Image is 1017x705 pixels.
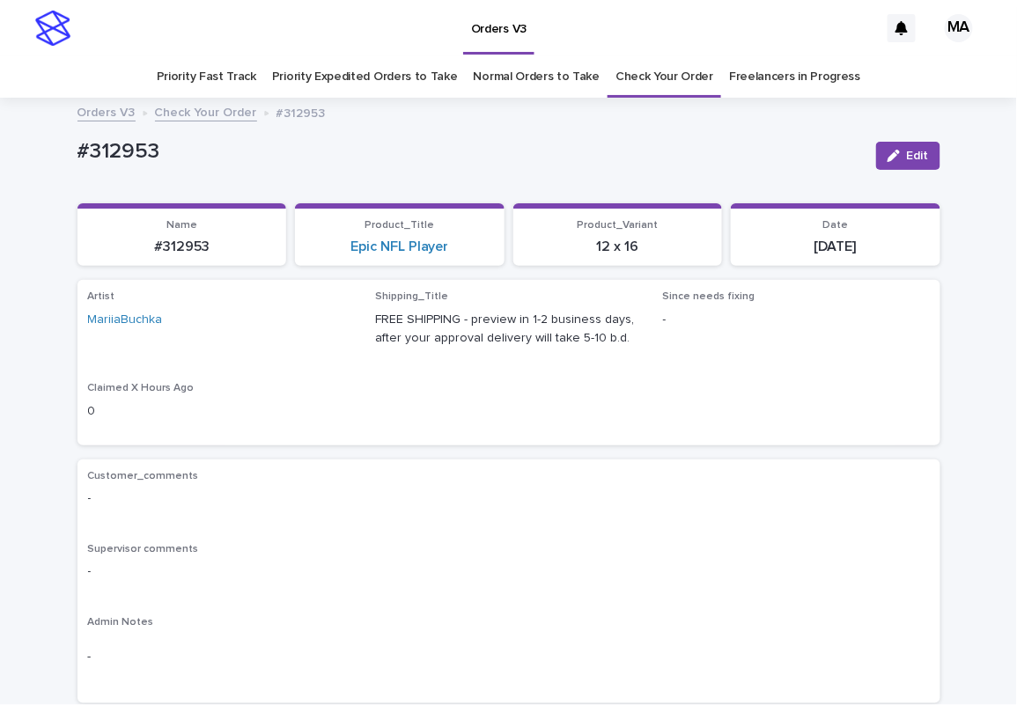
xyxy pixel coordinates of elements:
[729,56,860,98] a: Freelancers in Progress
[907,150,929,162] span: Edit
[375,291,448,302] span: Shipping_Title
[474,56,601,98] a: Normal Orders to Take
[663,311,930,329] p: -
[350,239,449,255] a: Epic NFL Player
[822,220,848,231] span: Date
[615,56,713,98] a: Check Your Order
[876,142,940,170] button: Edit
[88,562,930,581] p: -
[88,383,195,393] span: Claimed X Hours Ago
[88,239,276,255] p: #312953
[276,102,326,121] p: #312953
[88,471,199,481] span: Customer_comments
[272,56,458,98] a: Priority Expedited Orders to Take
[88,489,930,508] p: -
[741,239,930,255] p: [DATE]
[88,311,163,329] a: MariiaBuchka
[375,311,642,348] p: FREE SHIPPING - preview in 1-2 business days, after your approval delivery will take 5-10 b.d.
[577,220,658,231] span: Product_Variant
[155,101,257,121] a: Check Your Order
[77,139,862,165] p: #312953
[166,220,197,231] span: Name
[663,291,755,302] span: Since needs fixing
[524,239,712,255] p: 12 x 16
[157,56,256,98] a: Priority Fast Track
[88,402,355,421] p: 0
[88,544,199,554] span: Supervisor comments
[88,648,930,666] p: -
[77,101,136,121] a: Orders V3
[35,11,70,46] img: stacker-logo-s-only.png
[945,14,973,42] div: MA
[88,291,115,302] span: Artist
[365,220,434,231] span: Product_Title
[88,617,154,628] span: Admin Notes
